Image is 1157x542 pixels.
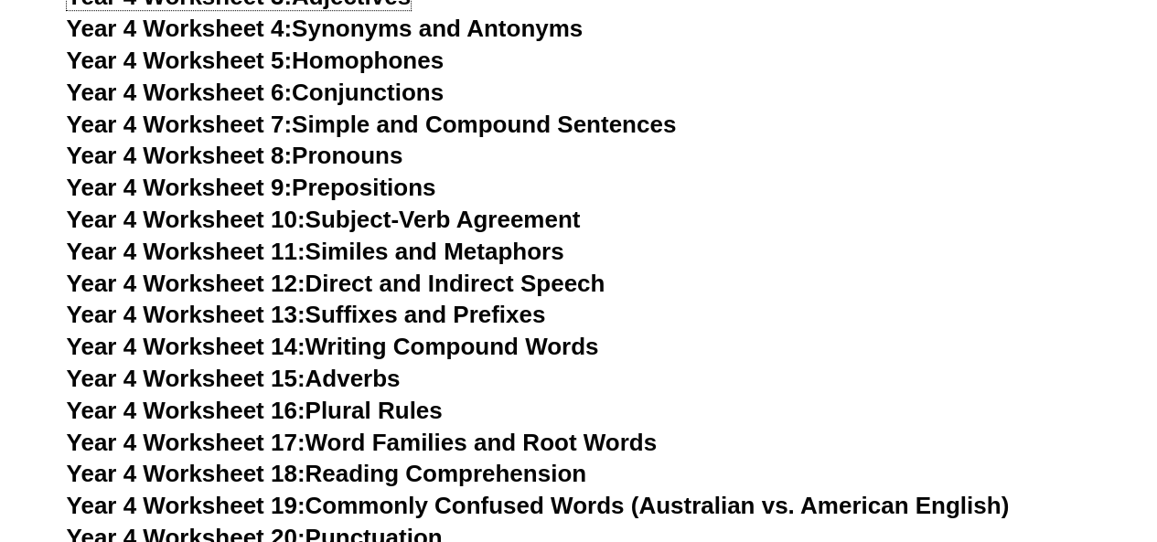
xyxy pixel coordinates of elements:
span: Year 4 Worksheet 7: [67,111,293,138]
a: Year 4 Worksheet 18:Reading Comprehension [67,460,586,487]
a: Year 4 Worksheet 12:Direct and Indirect Speech [67,270,605,297]
a: Year 4 Worksheet 4:Synonyms and Antonyms [67,15,584,42]
span: Year 4 Worksheet 4: [67,15,293,42]
a: Year 4 Worksheet 11:Similes and Metaphors [67,238,564,265]
span: Year 4 Worksheet 11: [67,238,305,265]
a: Year 4 Worksheet 8:Pronouns [67,142,403,169]
span: Year 4 Worksheet 13: [67,301,305,328]
span: Year 4 Worksheet 17: [67,429,305,456]
span: Year 4 Worksheet 19: [67,492,305,519]
span: Year 4 Worksheet 9: [67,174,293,201]
a: Year 4 Worksheet 5:Homophones [67,47,445,74]
a: Year 4 Worksheet 17:Word Families and Root Words [67,429,657,456]
a: Year 4 Worksheet 9:Prepositions [67,174,436,201]
a: Year 4 Worksheet 19:Commonly Confused Words (Australian vs. American English) [67,492,1010,519]
a: Year 4 Worksheet 14:Writing Compound Words [67,333,599,360]
a: Year 4 Worksheet 6:Conjunctions [67,79,445,106]
a: Year 4 Worksheet 10:Subject-Verb Agreement [67,206,581,233]
a: Year 4 Worksheet 13:Suffixes and Prefixes [67,301,546,328]
span: Year 4 Worksheet 18: [67,460,305,487]
span: Year 4 Worksheet 6: [67,79,293,106]
span: Year 4 Worksheet 16: [67,397,305,424]
span: Year 4 Worksheet 15: [67,365,305,392]
span: Year 4 Worksheet 8: [67,142,293,169]
a: Year 4 Worksheet 16:Plural Rules [67,397,443,424]
iframe: Chat Widget [852,335,1157,542]
span: Year 4 Worksheet 14: [67,333,305,360]
span: Year 4 Worksheet 12: [67,270,305,297]
span: Year 4 Worksheet 5: [67,47,293,74]
span: Year 4 Worksheet 10: [67,206,305,233]
a: Year 4 Worksheet 15:Adverbs [67,365,401,392]
a: Year 4 Worksheet 7:Simple and Compound Sentences [67,111,677,138]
